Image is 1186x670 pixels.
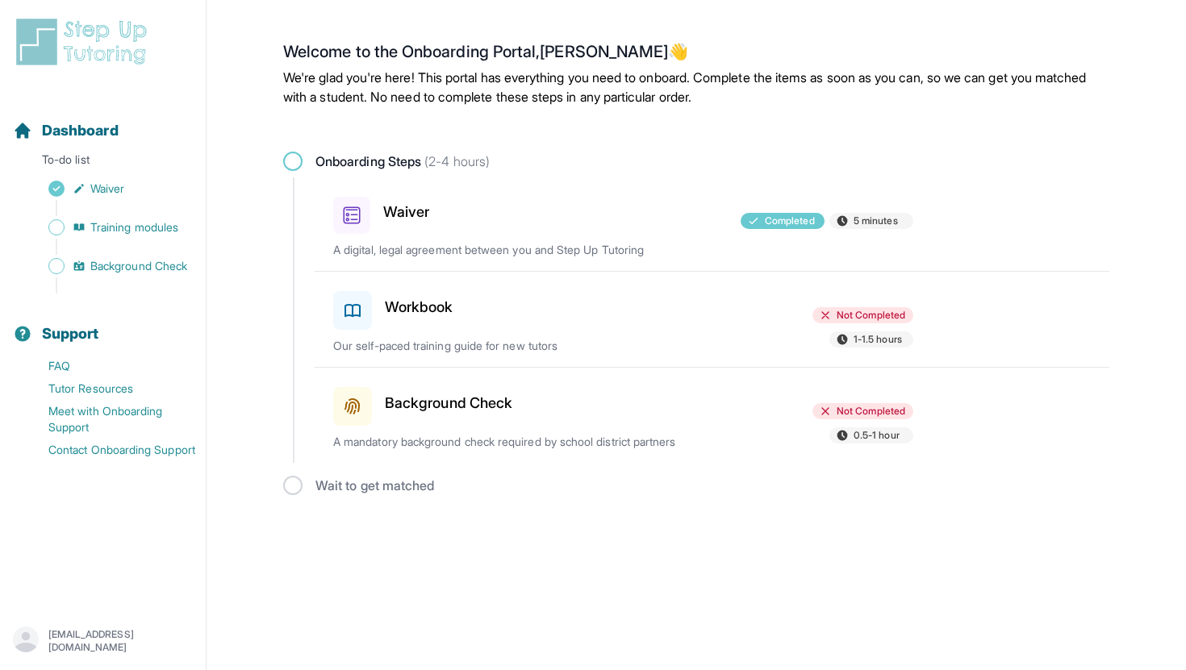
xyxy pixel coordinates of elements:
[13,439,206,461] a: Contact Onboarding Support
[315,152,490,171] span: Onboarding Steps
[314,368,1109,463] a: Background CheckNot Completed0.5-1 hourA mandatory background check required by school district p...
[854,429,900,442] span: 0.5-1 hour
[283,68,1109,106] p: We're glad you're here! This portal has everything you need to onboard. Complete the items as soo...
[90,181,124,197] span: Waiver
[837,309,905,322] span: Not Completed
[90,258,187,274] span: Background Check
[42,119,119,142] span: Dashboard
[6,297,199,352] button: Support
[13,16,157,68] img: logo
[13,216,206,239] a: Training modules
[385,296,453,318] h3: Workbook
[6,152,199,174] p: To-do list
[283,42,1109,68] h2: Welcome to the Onboarding Portal, [PERSON_NAME] 👋
[333,242,711,258] p: A digital, legal agreement between you and Step Up Tutoring
[314,272,1109,367] a: WorkbookNot Completed1-1.5 hoursOur self-paced training guide for new tutors
[13,177,206,200] a: Waiver
[48,628,193,654] p: [EMAIL_ADDRESS][DOMAIN_NAME]
[13,355,206,377] a: FAQ
[385,392,512,414] h3: Background Check
[13,119,119,142] a: Dashboard
[90,219,178,235] span: Training modules
[765,214,815,227] span: Completed
[854,214,898,227] span: 5 minutes
[383,201,429,223] h3: Waiver
[42,323,99,345] span: Support
[333,434,711,450] p: A mandatory background check required by school district partners
[314,177,1109,271] a: WaiverCompleted5 minutesA digital, legal agreement between you and Step Up Tutoring
[6,94,199,148] button: Dashboard
[333,338,711,354] p: Our self-paced training guide for new tutors
[13,400,206,439] a: Meet with Onboarding Support
[837,405,905,418] span: Not Completed
[13,377,206,400] a: Tutor Resources
[13,255,206,277] a: Background Check
[421,153,490,169] span: (2-4 hours)
[854,333,902,346] span: 1-1.5 hours
[13,626,193,655] button: [EMAIL_ADDRESS][DOMAIN_NAME]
